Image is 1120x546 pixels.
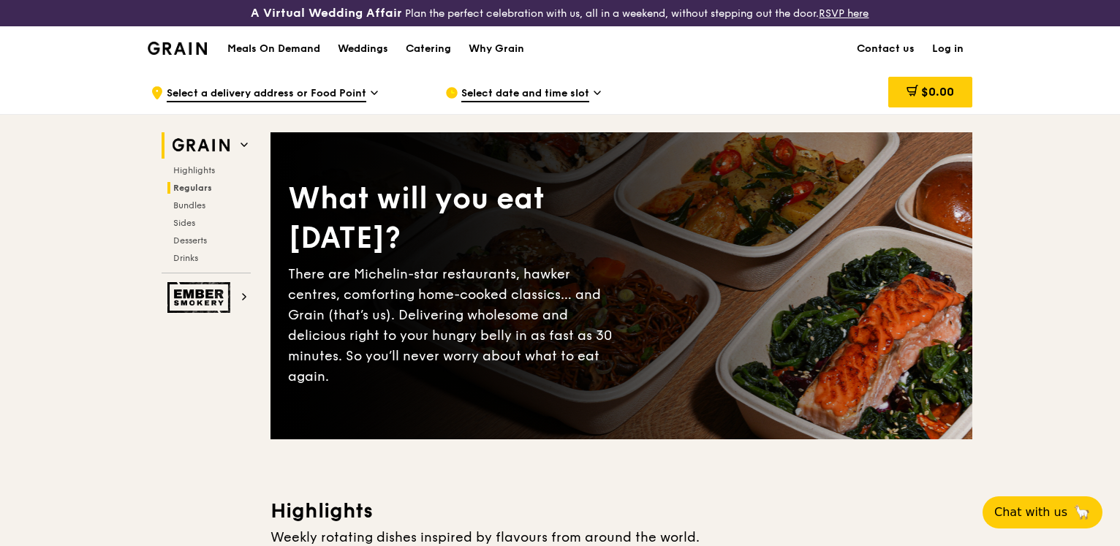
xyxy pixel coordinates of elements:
[288,179,621,258] div: What will you eat [DATE]?
[167,86,366,102] span: Select a delivery address or Food Point
[923,27,972,71] a: Log in
[848,27,923,71] a: Contact us
[270,498,972,524] h3: Highlights
[921,85,954,99] span: $0.00
[983,496,1102,528] button: Chat with us🦙
[397,27,460,71] a: Catering
[819,7,869,20] a: RSVP here
[186,6,933,20] div: Plan the perfect celebration with us, all in a weekend, without stepping out the door.
[288,264,621,387] div: There are Michelin-star restaurants, hawker centres, comforting home-cooked classics… and Grain (...
[251,6,402,20] h3: A Virtual Wedding Affair
[406,27,451,71] div: Catering
[173,218,195,228] span: Sides
[994,504,1067,521] span: Chat with us
[1073,504,1091,521] span: 🦙
[469,27,524,71] div: Why Grain
[460,27,533,71] a: Why Grain
[173,200,205,211] span: Bundles
[167,282,235,313] img: Ember Smokery web logo
[329,27,397,71] a: Weddings
[338,27,388,71] div: Weddings
[461,86,589,102] span: Select date and time slot
[173,165,215,175] span: Highlights
[173,253,198,263] span: Drinks
[227,42,320,56] h1: Meals On Demand
[173,183,212,193] span: Regulars
[148,26,207,69] a: GrainGrain
[173,235,207,246] span: Desserts
[148,42,207,55] img: Grain
[167,132,235,159] img: Grain web logo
